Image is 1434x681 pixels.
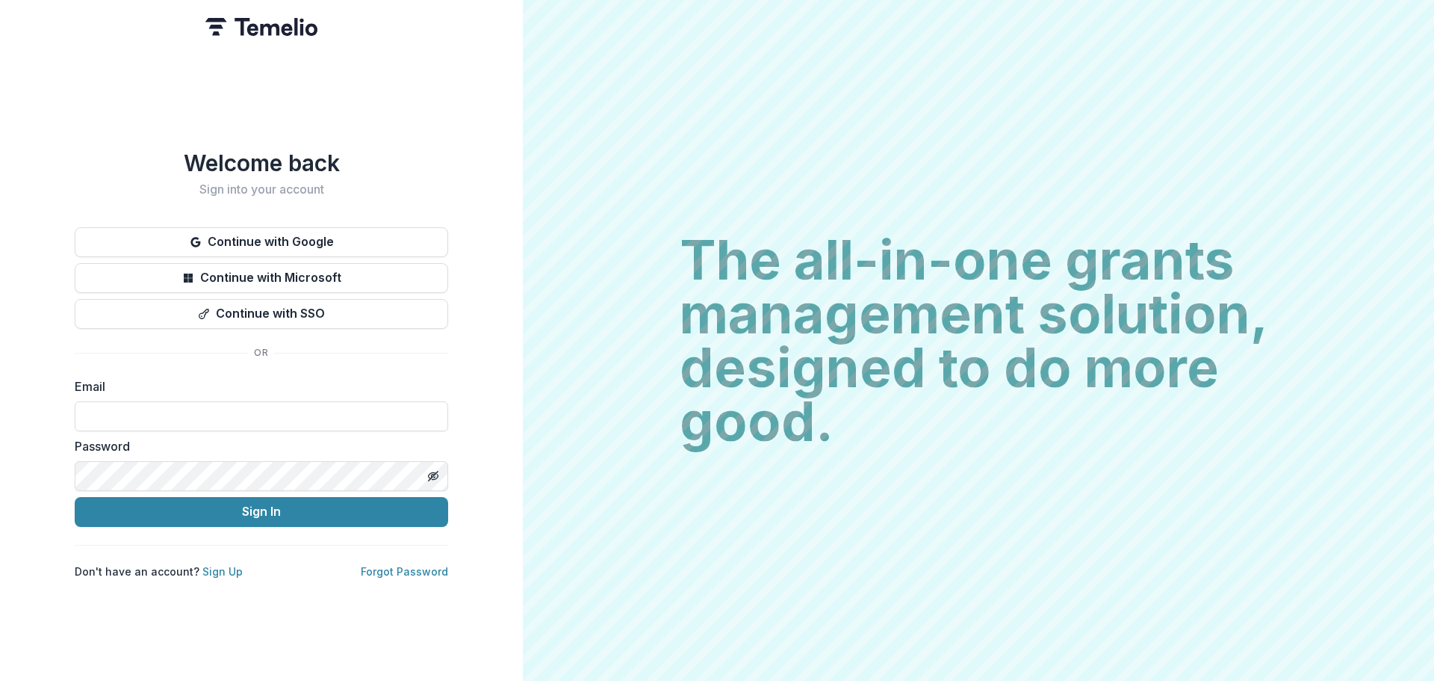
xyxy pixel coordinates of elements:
a: Forgot Password [361,565,448,578]
button: Continue with Google [75,227,448,257]
button: Toggle password visibility [421,464,445,488]
p: Don't have an account? [75,564,243,579]
label: Password [75,437,439,455]
h1: Welcome back [75,150,448,176]
label: Email [75,378,439,395]
img: Temelio [205,18,317,36]
button: Continue with SSO [75,299,448,329]
h2: Sign into your account [75,182,448,197]
button: Continue with Microsoft [75,263,448,293]
button: Sign In [75,497,448,527]
a: Sign Up [202,565,243,578]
